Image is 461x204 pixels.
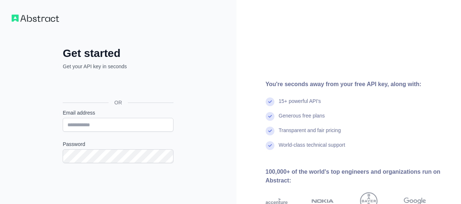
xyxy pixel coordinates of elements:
[63,141,173,148] label: Password
[266,168,450,185] div: 100,000+ of the world's top engineers and organizations run on Abstract:
[279,141,345,156] div: World-class technical support
[266,112,274,121] img: check mark
[279,127,341,141] div: Transparent and fair pricing
[63,172,173,200] iframe: reCAPTCHA
[109,99,128,106] span: OR
[266,97,274,106] img: check mark
[279,112,325,127] div: Generous free plans
[266,80,450,89] div: You're seconds away from your free API key, along with:
[266,141,274,150] img: check mark
[59,78,176,94] iframe: Sign in with Google Button
[63,109,173,116] label: Email address
[63,63,173,70] p: Get your API key in seconds
[63,47,173,60] h2: Get started
[279,97,321,112] div: 15+ powerful API's
[12,15,59,22] img: Workflow
[266,127,274,135] img: check mark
